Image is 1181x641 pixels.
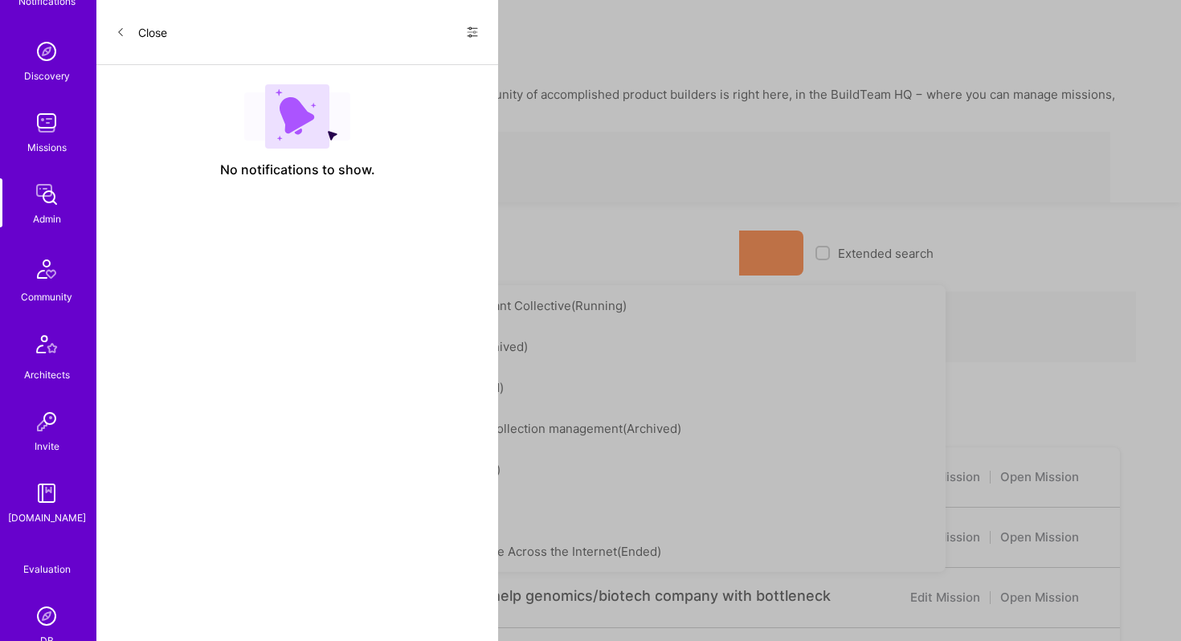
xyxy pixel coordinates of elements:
div: Community [21,288,72,305]
div: Evaluation [23,561,71,578]
i: icon SelectionTeam [41,549,53,561]
img: discovery [31,35,63,67]
img: Admin Search [31,600,63,632]
div: Architects [24,366,70,383]
div: Invite [35,438,59,455]
div: Discovery [24,67,70,84]
div: [DOMAIN_NAME] [8,509,86,526]
img: guide book [31,477,63,509]
span: No notifications to show. [220,161,375,178]
img: teamwork [31,107,63,139]
div: Admin [33,210,61,227]
img: Invite [31,406,63,438]
img: Architects [27,328,66,366]
img: admin teamwork [31,178,63,210]
div: Missions [27,139,67,156]
button: Close [116,19,167,45]
img: empty [244,84,350,149]
img: Community [27,250,66,288]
